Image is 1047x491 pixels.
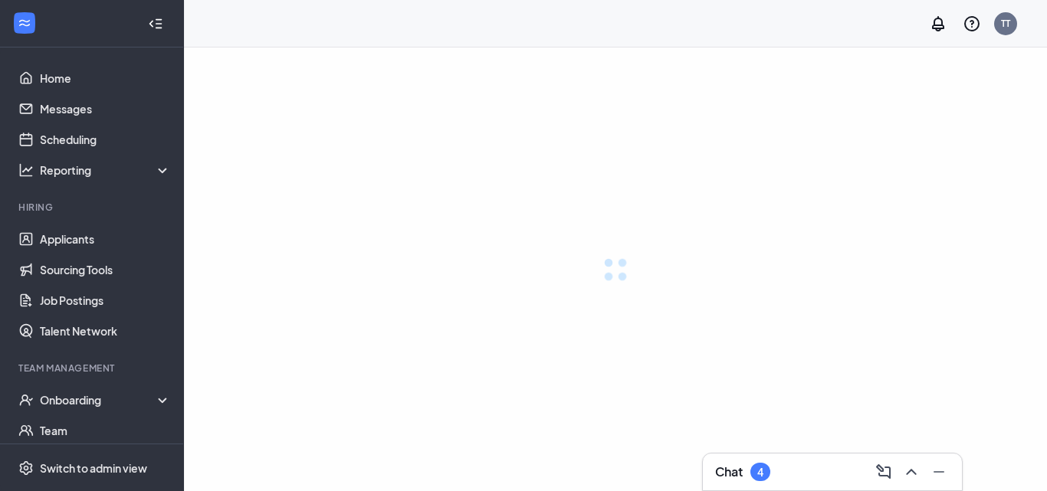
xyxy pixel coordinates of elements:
a: Home [40,63,171,93]
svg: Minimize [930,463,948,481]
div: Team Management [18,362,168,375]
a: Applicants [40,224,171,254]
a: Team [40,415,171,446]
div: 4 [757,466,763,479]
a: Messages [40,93,171,124]
div: Hiring [18,201,168,214]
div: Onboarding [40,392,172,408]
button: ComposeMessage [870,460,894,484]
svg: QuestionInfo [963,15,981,33]
button: ChevronUp [898,460,922,484]
button: Minimize [925,460,950,484]
svg: UserCheck [18,392,34,408]
svg: ChevronUp [902,463,921,481]
svg: ComposeMessage [875,463,893,481]
div: TT [1001,17,1010,30]
a: Job Postings [40,285,171,316]
a: Talent Network [40,316,171,346]
a: Scheduling [40,124,171,155]
svg: Collapse [148,16,163,31]
h3: Chat [715,463,743,480]
div: Switch to admin view [40,460,147,476]
div: Reporting [40,162,172,178]
a: Sourcing Tools [40,254,171,285]
svg: Notifications [929,15,947,33]
svg: Settings [18,460,34,476]
svg: Analysis [18,162,34,178]
svg: WorkstreamLogo [17,15,32,31]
